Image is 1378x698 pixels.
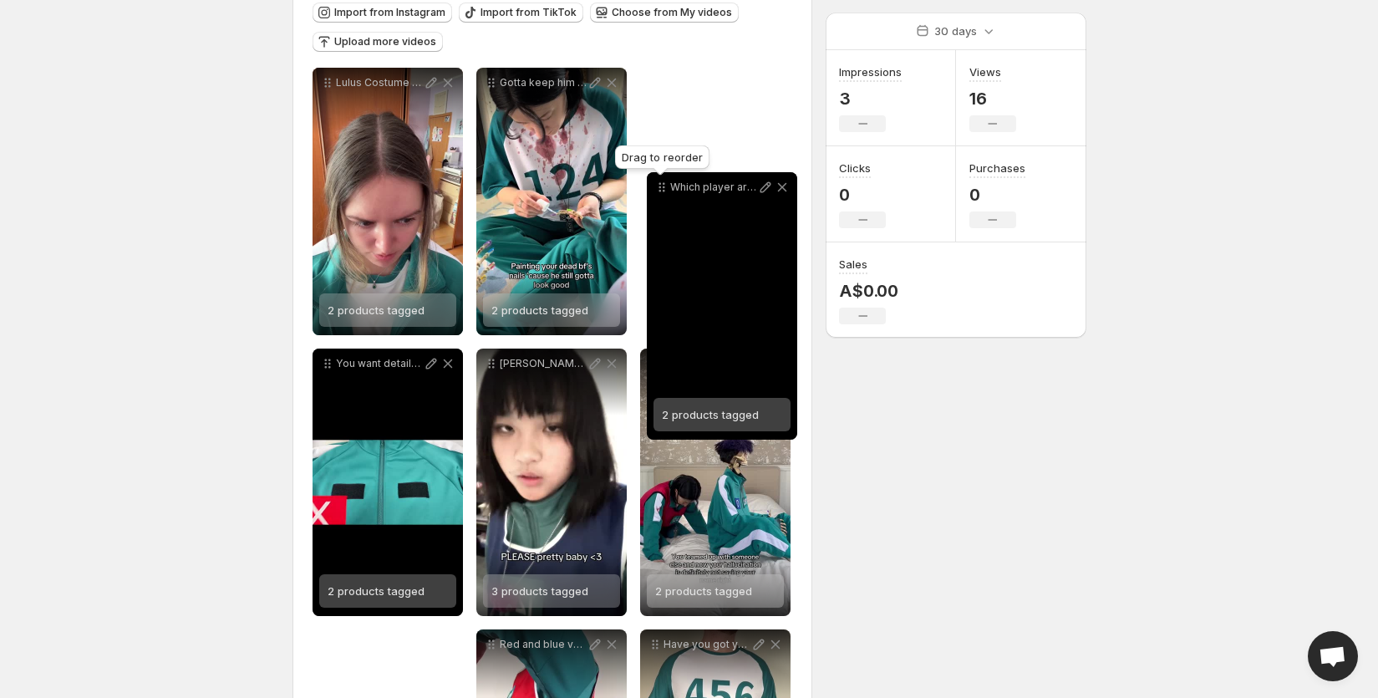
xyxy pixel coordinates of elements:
p: A$0.00 [839,281,898,301]
div: You want details We give details SquidGameCostume SquidGame TracksuitFit squidgameseason3 [PERSON... [313,349,463,616]
span: 2 products tagged [328,584,425,598]
p: Have you got your Squid Game T-shirt yet We got you SquidGameCostume SquidGame TracksuitFit squid... [664,638,750,651]
p: You want details We give details SquidGameCostume SquidGame TracksuitFit squidgameseason3 [PERSON... [336,357,423,370]
span: 2 products tagged [655,584,752,598]
span: 2 products tagged [491,303,588,317]
div: Gotta keep him looking fresh thangyu [PERSON_NAME] squidgame fyp squidgame3 namsu player124 fakeb... [476,68,627,335]
p: [PERSON_NAME] I wish I had a Young-mi gf [500,357,587,370]
p: 0 [969,185,1025,205]
a: Open chat [1308,631,1358,681]
p: 0 [839,185,886,205]
button: Import from TikTok [459,3,583,23]
div: Babe Im sorryyyyy thangyu [PERSON_NAME] squidgame squidgame3 fyp fakeeverything namsu player124 p... [640,349,791,616]
p: 16 [969,89,1016,109]
p: Red and blue vest available at our store now Get yours now If youre already our customer you dont... [500,638,587,651]
span: 2 products tagged [328,303,425,317]
span: 2 products tagged [662,408,759,421]
button: Upload more videos [313,32,443,52]
span: Choose from My videos [612,6,732,19]
span: Import from TikTok [481,6,577,19]
p: Which player are you gonna be Or you could be ANYONE you want with our custom numbered patches Li... [670,181,757,194]
p: Gotta keep him looking fresh thangyu [PERSON_NAME] squidgame fyp squidgame3 namsu player124 fakeb... [500,76,587,89]
span: Import from Instagram [334,6,445,19]
h3: Purchases [969,160,1025,176]
button: Choose from My videos [590,3,739,23]
p: 30 days [934,23,977,39]
h3: Views [969,64,1001,80]
span: 3 products tagged [491,584,588,598]
div: [PERSON_NAME] I wish I had a Young-mi gf3 products tagged [476,349,627,616]
p: 3 [839,89,902,109]
p: Lulus Costume Store Thank U squidgame netflix456squidgamenetflix game001222fypcosplay [336,76,423,89]
button: Import from Instagram [313,3,452,23]
h3: Sales [839,256,867,273]
div: Lulus Costume Store Thank U squidgame netflix456squidgamenetflix game001222fypcosplay2 products t... [313,68,463,335]
h3: Clicks [839,160,871,176]
h3: Impressions [839,64,902,80]
span: Upload more videos [334,35,436,48]
div: Which player are you gonna be Or you could be ANYONE you want with our custom numbered patches Li... [647,172,797,440]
